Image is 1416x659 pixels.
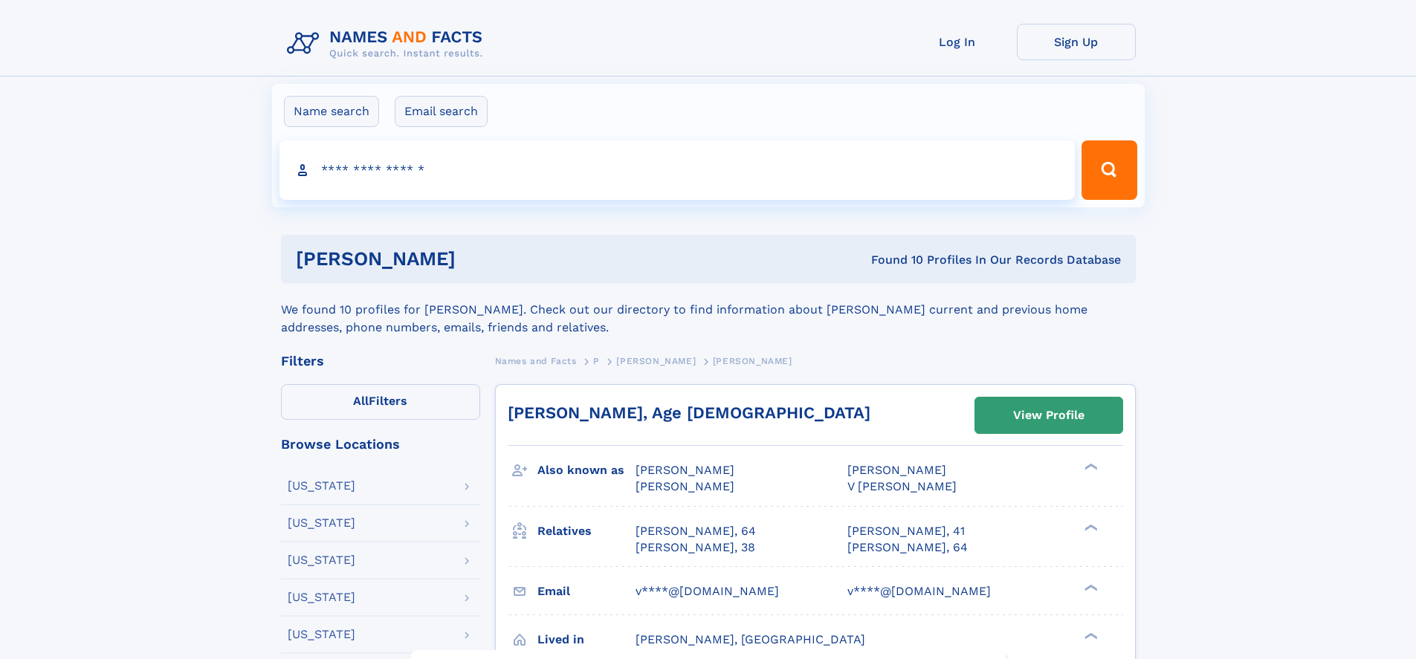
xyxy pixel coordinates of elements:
[281,24,495,64] img: Logo Names and Facts
[296,250,664,268] h1: [PERSON_NAME]
[284,96,379,127] label: Name search
[395,96,488,127] label: Email search
[537,627,636,652] h3: Lived in
[281,438,480,451] div: Browse Locations
[636,463,734,477] span: [PERSON_NAME]
[508,403,870,422] a: [PERSON_NAME], Age [DEMOGRAPHIC_DATA]
[1013,398,1084,432] div: View Profile
[281,384,480,420] label: Filters
[1081,631,1099,640] div: ❯
[288,554,355,566] div: [US_STATE]
[288,480,355,492] div: [US_STATE]
[537,458,636,483] h3: Also known as
[279,140,1076,200] input: search input
[537,579,636,604] h3: Email
[537,519,636,544] h3: Relatives
[1081,522,1099,532] div: ❯
[495,351,577,370] a: Names and Facts
[898,24,1017,60] a: Log In
[636,539,755,556] a: [PERSON_NAME], 38
[1017,24,1136,60] a: Sign Up
[281,354,480,368] div: Filters
[1081,462,1099,472] div: ❯
[353,394,369,408] span: All
[975,397,1122,433] a: View Profile
[593,351,600,370] a: P
[616,356,696,366] span: [PERSON_NAME]
[1082,140,1137,200] button: Search Button
[847,479,957,493] span: V [PERSON_NAME]
[616,351,696,370] a: [PERSON_NAME]
[847,523,965,539] a: [PERSON_NAME], 41
[636,632,865,646] span: [PERSON_NAME], [GEOGRAPHIC_DATA]
[636,479,734,493] span: [PERSON_NAME]
[847,463,946,477] span: [PERSON_NAME]
[663,252,1121,268] div: Found 10 Profiles In Our Records Database
[713,356,792,366] span: [PERSON_NAME]
[593,356,600,366] span: P
[847,539,968,556] a: [PERSON_NAME], 64
[636,523,756,539] a: [PERSON_NAME], 64
[288,517,355,529] div: [US_STATE]
[281,283,1136,337] div: We found 10 profiles for [PERSON_NAME]. Check out our directory to find information about [PERSON...
[288,591,355,603] div: [US_STATE]
[288,629,355,640] div: [US_STATE]
[1081,582,1099,592] div: ❯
